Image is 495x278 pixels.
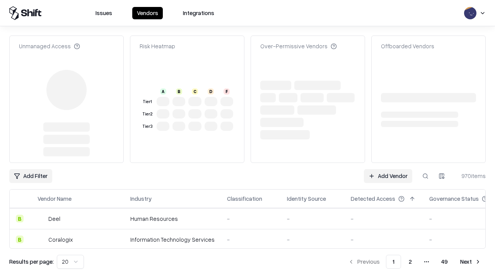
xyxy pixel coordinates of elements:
button: Add Filter [9,169,52,183]
div: C [192,88,198,95]
div: Tier 2 [141,111,154,117]
div: Offboarded Vendors [381,42,434,50]
div: Human Resources [130,215,215,223]
button: Issues [91,7,117,19]
div: - [227,236,275,244]
div: Risk Heatmap [140,42,175,50]
button: 2 [403,255,418,269]
button: Vendors [132,7,163,19]
div: Tier 3 [141,123,154,130]
div: Classification [227,195,262,203]
div: F [224,88,230,95]
a: Add Vendor [364,169,412,183]
nav: pagination [343,255,486,269]
button: 49 [435,255,454,269]
div: - [351,215,417,223]
div: Information Technology Services [130,236,215,244]
div: Unmanaged Access [19,42,80,50]
div: B [176,88,182,95]
div: - [351,236,417,244]
div: Coralogix [48,236,73,244]
div: D [208,88,214,95]
div: B [16,236,24,243]
div: Detected Access [351,195,395,203]
div: Over-Permissive Vendors [260,42,337,50]
div: 970 items [455,172,486,180]
p: Results per page: [9,258,54,266]
div: Tier 1 [141,98,154,105]
div: Industry [130,195,152,203]
div: B [16,215,24,222]
div: Governance Status [429,195,479,203]
div: Vendor Name [38,195,72,203]
img: Deel [38,215,45,222]
button: Next [456,255,486,269]
div: A [160,88,166,95]
div: - [227,215,275,223]
button: 1 [386,255,401,269]
div: - [287,215,338,223]
img: Coralogix [38,236,45,243]
button: Integrations [178,7,219,19]
div: Identity Source [287,195,326,203]
div: Deel [48,215,60,223]
div: - [287,236,338,244]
